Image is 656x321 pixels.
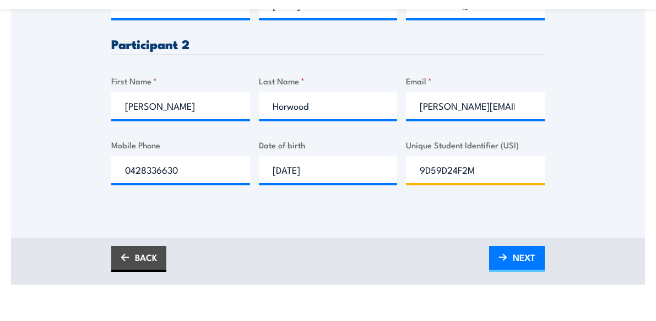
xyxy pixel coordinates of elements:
label: First Name [111,74,250,87]
label: Date of birth [259,138,398,151]
span: NEXT [513,243,535,272]
a: NEXT [489,246,545,272]
label: Email [406,74,545,87]
label: Unique Student Identifier (USI) [406,138,545,151]
label: Last Name [259,74,398,87]
label: Mobile Phone [111,138,250,151]
a: BACK [111,246,166,272]
h3: Participant 2 [111,38,545,50]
